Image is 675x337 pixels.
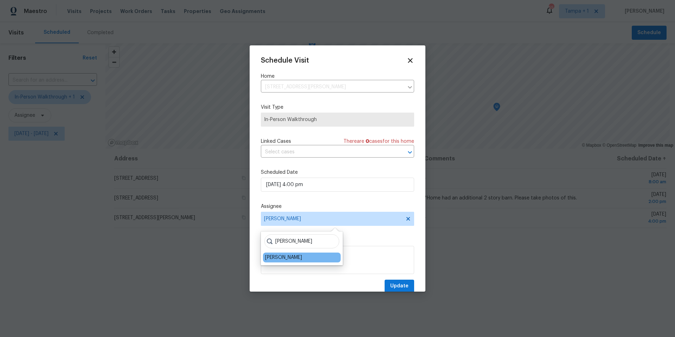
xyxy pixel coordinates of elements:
span: [PERSON_NAME] [264,216,402,222]
button: Update [385,280,414,293]
span: 0 [366,139,369,144]
label: Visit Type [261,104,414,111]
span: Close [406,57,414,64]
button: Open [405,147,415,157]
label: Scheduled Date [261,169,414,176]
span: There are case s for this home [343,138,414,145]
span: Update [390,282,409,291]
span: Schedule Visit [261,57,309,64]
input: M/D/YYYY [261,178,414,192]
span: In-Person Walkthrough [264,116,411,123]
div: [PERSON_NAME] [265,254,302,261]
input: Select cases [261,147,394,158]
label: Home [261,73,414,80]
label: Assignee [261,203,414,210]
input: Enter in an address [261,82,404,93]
span: Linked Cases [261,138,291,145]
